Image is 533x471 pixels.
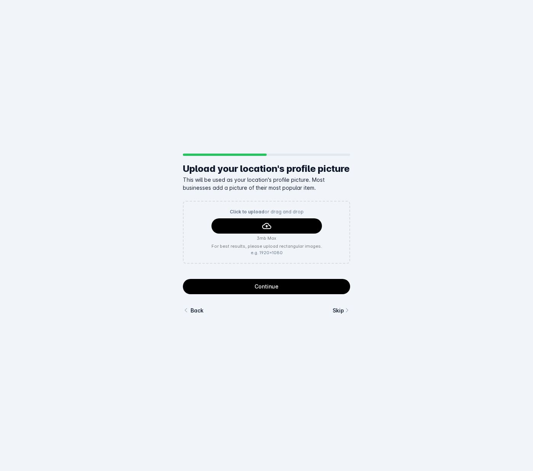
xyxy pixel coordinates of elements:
[333,306,344,314] div: Skip
[211,208,322,215] p: or drag and drop
[211,235,322,242] small: 3mb Max
[230,209,264,215] span: Click to upload
[183,176,351,192] div: This will be used as your location's profile picture. Most businesses add a picture of their most...
[211,250,322,256] small: e.g. 1920x1080
[254,284,279,289] div: Continue
[183,162,351,176] div: Upload your location's profile picture
[183,279,351,294] button: continue
[190,306,203,314] div: Back
[211,243,322,250] small: For best results, please upload rectangular images.
[211,218,322,234] button: continue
